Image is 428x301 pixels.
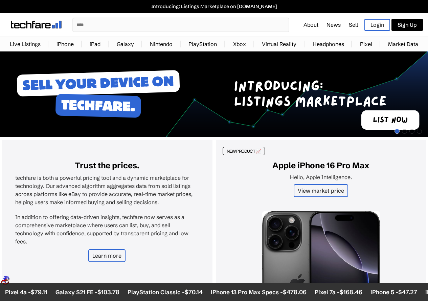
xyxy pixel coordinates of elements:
a: Galaxy [113,37,137,51]
span: $47.27 [398,288,416,296]
span: $70.14 [184,288,202,296]
img: techfare logo [11,21,62,28]
p: techfare is both a powerful pricing tool and a dynamic marketplace for technology. Our advanced a... [15,174,199,206]
li: iPhone 5 - [370,288,416,296]
a: Sell [349,21,358,28]
a: iPhone [53,37,77,51]
a: iPad [86,37,104,51]
span: Go to slide 1 [395,129,400,134]
li: Pixel 4a - [4,288,47,296]
a: News [326,21,341,28]
li: iPhone 13 Pro Max Specs - [210,288,306,296]
li: PlayStation Classic - [127,288,202,296]
a: Introducing: Listings Marketplace on [DOMAIN_NAME] [3,3,425,9]
a: Live Listings [6,37,44,51]
h2: Trust the prices. [15,160,199,170]
a: Headphones [309,37,347,51]
a: Nintendo [147,37,176,51]
a: Pixel [357,37,376,51]
li: Pixel 7a - [314,288,362,296]
span: $168.46 [339,288,362,296]
a: Login [364,19,390,31]
a: View market price [294,184,348,197]
span: Go to slide 2 [402,129,407,134]
span: $478.06 [282,288,306,296]
a: About [303,21,318,28]
a: PlayStation [185,37,220,51]
span: Go to slide 3 [409,129,414,134]
li: Galaxy S21 FE - [55,288,119,296]
a: Virtual Reality [258,37,300,51]
p: Hello, Apple Intelligence. [229,174,413,180]
a: Xbox [230,37,249,51]
span: $79.11 [30,288,47,296]
a: Market Data [385,37,422,51]
span: $103.78 [97,288,119,296]
a: Learn more [88,249,126,262]
div: NEW PRODUCT 📈 [223,147,265,155]
p: In addition to offering data-driven insights, techfare now serves as a comprehensive marketplace ... [15,213,199,245]
a: Sign Up [391,19,423,31]
span: Go to slide 4 [417,129,422,134]
h2: Apple iPhone 16 Pro Max [229,160,413,170]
